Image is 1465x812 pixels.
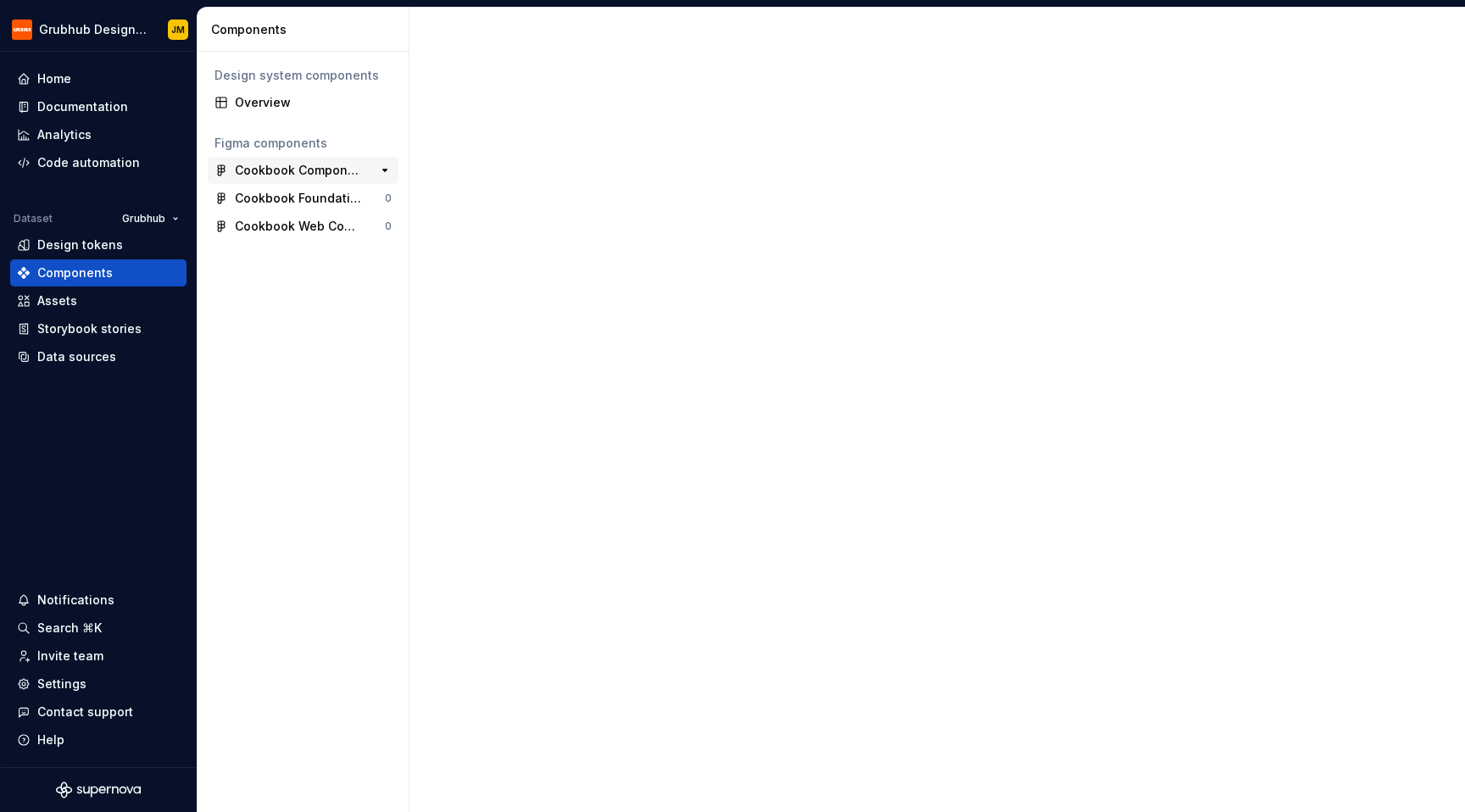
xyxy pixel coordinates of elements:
[10,287,187,314] a: Assets
[10,121,187,148] a: Analytics
[171,23,185,36] div: JM
[37,98,128,115] div: Documentation
[10,698,187,726] button: Contact support
[3,11,193,47] button: Grubhub Design SystemJM
[235,94,392,111] div: Overview
[208,213,398,240] a: Cookbook Web Components0
[10,315,187,342] a: Storybook stories
[12,19,32,40] img: 4e8d6f31-f5cf-47b4-89aa-e4dec1dc0822.png
[37,731,64,748] div: Help
[10,587,187,614] button: Notifications
[37,620,102,637] div: Search ⌘K
[10,726,187,754] button: Help
[385,220,392,233] div: 0
[37,70,71,87] div: Home
[122,212,165,225] span: Grubhub
[37,320,142,337] div: Storybook stories
[10,231,187,259] a: Design tokens
[37,236,123,253] div: Design tokens
[10,259,187,286] a: Components
[37,292,77,309] div: Assets
[211,21,402,38] div: Components
[114,207,187,231] button: Grubhub
[10,343,187,370] a: Data sources
[37,704,133,720] div: Contact support
[39,21,148,38] div: Grubhub Design System
[14,212,53,225] div: Dataset
[208,89,398,116] a: Overview
[37,154,140,171] div: Code automation
[235,190,361,207] div: Cookbook Foundations
[214,135,392,152] div: Figma components
[385,192,392,205] div: 0
[56,781,141,798] svg: Supernova Logo
[10,149,187,176] a: Code automation
[37,348,116,365] div: Data sources
[208,157,398,184] a: Cookbook Components
[10,642,187,670] a: Invite team
[37,126,92,143] div: Analytics
[10,65,187,92] a: Home
[10,93,187,120] a: Documentation
[37,592,114,609] div: Notifications
[37,264,113,281] div: Components
[214,67,392,84] div: Design system components
[37,648,103,665] div: Invite team
[208,185,398,212] a: Cookbook Foundations0
[37,676,86,692] div: Settings
[10,615,187,642] button: Search ⌘K
[235,218,361,235] div: Cookbook Web Components
[235,162,361,179] div: Cookbook Components
[10,670,187,698] a: Settings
